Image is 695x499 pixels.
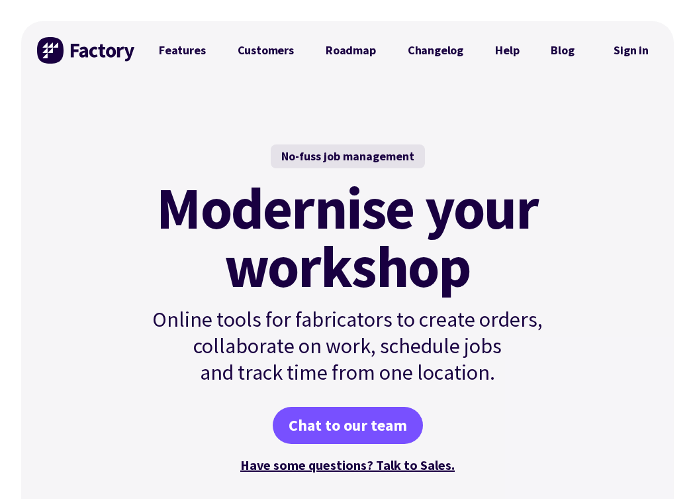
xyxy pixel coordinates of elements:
[124,306,571,386] p: Online tools for fabricators to create orders, collaborate on work, schedule jobs and track time ...
[37,37,136,64] img: Factory
[240,457,455,473] a: Have some questions? Talk to Sales.
[143,37,222,64] a: Features
[479,37,535,64] a: Help
[271,144,425,168] div: No-fuss job management
[222,37,310,64] a: Customers
[535,37,590,64] a: Blog
[604,35,658,66] a: Sign in
[143,37,590,64] nav: Primary Navigation
[273,407,423,444] a: Chat to our team
[310,37,392,64] a: Roadmap
[156,179,538,296] mark: Modernise your workshop
[604,35,658,66] nav: Secondary Navigation
[392,37,479,64] a: Changelog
